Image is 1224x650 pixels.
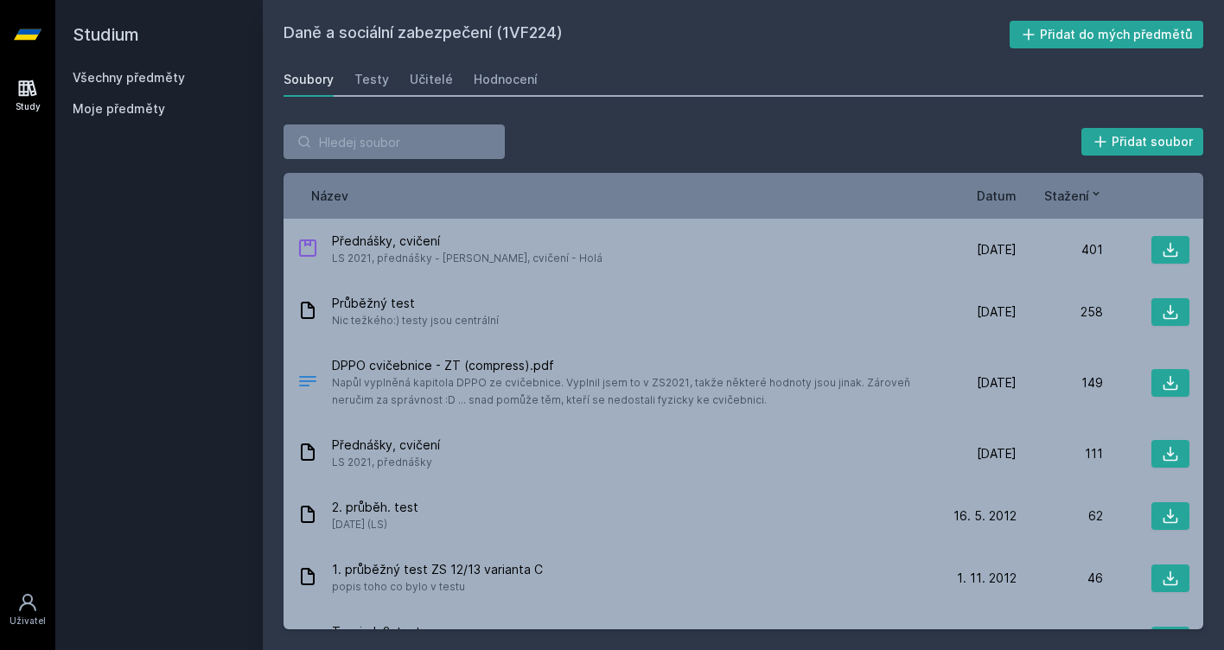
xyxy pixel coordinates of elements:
[284,21,1010,48] h2: Daně a sociální zabezpečení (1VF224)
[1081,128,1204,156] button: Přidat soubor
[3,583,52,636] a: Uživatel
[332,374,923,409] span: Napůl vyplněná kapitola DPPO ze cvičebnice. Vyplnil jsem to v ZS2021, takže některé hodnoty jsou ...
[977,241,1017,258] span: [DATE]
[410,71,453,88] div: Učitelé
[10,615,46,628] div: Uživatel
[1044,187,1089,205] span: Stažení
[1010,21,1204,48] button: Přidat do mých předmětů
[957,570,1017,587] span: 1. 11. 2012
[1017,241,1103,258] div: 401
[332,250,602,267] span: LS 2021, přednášky - [PERSON_NAME], cvičení - Holá
[297,371,318,396] div: PDF
[1017,507,1103,525] div: 62
[1017,303,1103,321] div: 258
[332,312,499,329] span: Nic težkého:) testy jsou centrální
[977,374,1017,392] span: [DATE]
[977,187,1017,205] button: Datum
[1017,374,1103,392] div: 149
[474,71,538,88] div: Hodnocení
[332,499,418,516] span: 2. průběh. test
[284,124,505,159] input: Hledej soubor
[332,578,543,596] span: popis toho co bylo v testu
[311,187,348,205] button: Název
[332,437,440,454] span: Přednášky, cvičení
[1017,570,1103,587] div: 46
[332,295,499,312] span: Průběžný test
[73,70,185,85] a: Všechny předměty
[354,71,389,88] div: Testy
[73,100,165,118] span: Moje předměty
[332,357,923,374] span: DPPO cvičebnice - ZT (compress).pdf
[977,303,1017,321] span: [DATE]
[297,238,318,263] div: .ZIP
[3,69,52,122] a: Study
[332,454,440,471] span: LS 2021, přednášky
[410,62,453,97] a: Učitelé
[16,100,41,113] div: Study
[332,233,602,250] span: Přednášky, cvičení
[977,445,1017,462] span: [DATE]
[1017,445,1103,462] div: 111
[332,516,418,533] span: [DATE] (LS)
[332,561,543,578] span: 1. průběžný test ZS 12/13 varianta C
[953,507,1017,525] span: 16. 5. 2012
[474,62,538,97] a: Hodnocení
[284,62,334,97] a: Soubory
[284,71,334,88] div: Soubory
[354,62,389,97] a: Testy
[332,623,428,640] span: Teorie k 2. testu
[1044,187,1103,205] button: Stažení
